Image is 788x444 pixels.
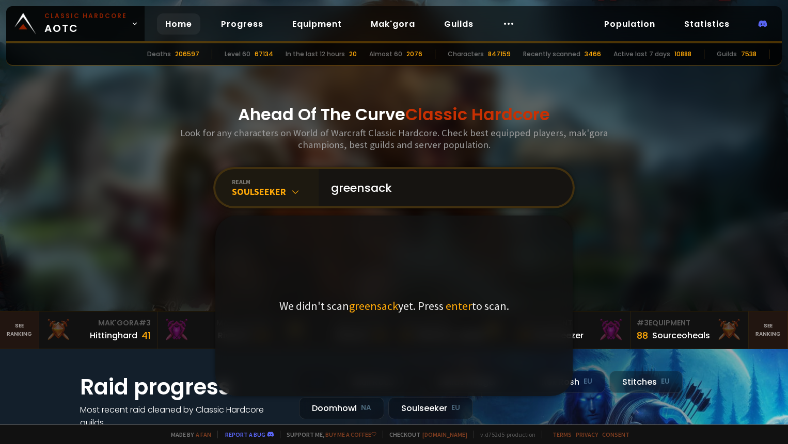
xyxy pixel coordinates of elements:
h3: Look for any characters on World of Warcraft Classic Hardcore. Check best equipped players, mak'g... [176,127,612,151]
a: Guilds [436,13,482,35]
a: Progress [213,13,272,35]
small: Classic Hardcore [44,11,127,21]
a: Terms [553,431,572,438]
div: Recently scanned [523,50,580,59]
div: 3466 [585,50,601,59]
div: Equipment [637,318,742,328]
div: Hittinghard [90,329,137,342]
div: Soulseeker [232,186,319,198]
span: # 3 [637,318,649,328]
div: Guilds [717,50,737,59]
span: Made by [165,431,211,438]
div: Almost 60 [369,50,402,59]
a: Report a bug [225,431,265,438]
div: Deaths [147,50,171,59]
a: Mak'Gora#2Rivench100 [157,311,276,349]
a: Classic HardcoreAOTC [6,6,145,41]
small: NA [361,403,371,413]
a: Consent [602,431,629,438]
div: Doomhowl [299,397,384,419]
small: EU [451,403,460,413]
div: 41 [141,328,151,342]
small: EU [584,376,592,387]
a: Equipment [284,13,350,35]
input: Search a character... [325,169,560,206]
div: Sourceoheals [652,329,710,342]
a: a fan [196,431,211,438]
a: Mak'Gora#3Hittinghard41 [39,311,157,349]
span: v. d752d5 - production [474,431,535,438]
div: In the last 12 hours [286,50,345,59]
h4: Most recent raid cleaned by Classic Hardcore guilds [80,403,287,429]
div: 88 [637,328,648,342]
div: Stitches [609,371,683,393]
a: Population [596,13,664,35]
div: 2076 [406,50,422,59]
a: Statistics [676,13,738,35]
span: # 3 [139,318,151,328]
a: [DOMAIN_NAME] [422,431,467,438]
a: Buy me a coffee [325,431,376,438]
div: Mak'Gora [164,318,269,328]
div: 20 [349,50,357,59]
div: 847159 [488,50,511,59]
a: #3Equipment88Sourceoheals [631,311,749,349]
a: Home [157,13,200,35]
h1: Ahead Of The Curve [238,102,550,127]
div: Mak'Gora [45,318,151,328]
div: realm [232,178,319,186]
div: Level 60 [225,50,250,59]
a: Privacy [576,431,598,438]
div: Soulseeker [388,397,473,419]
a: Mak'gora [363,13,423,35]
div: 206597 [175,50,199,59]
span: enter [446,299,472,313]
a: Seeranking [749,311,788,349]
span: Support me, [280,431,376,438]
div: 7538 [741,50,757,59]
h1: Raid progress [80,371,287,403]
div: Active last 7 days [613,50,670,59]
div: 67134 [255,50,273,59]
p: We didn't scan yet. Press to scan. [279,299,509,313]
span: Checkout [383,431,467,438]
span: AOTC [44,11,127,36]
span: greensack [349,299,398,313]
small: EU [661,376,670,387]
div: 10888 [674,50,691,59]
div: Characters [448,50,484,59]
span: Classic Hardcore [405,103,550,126]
